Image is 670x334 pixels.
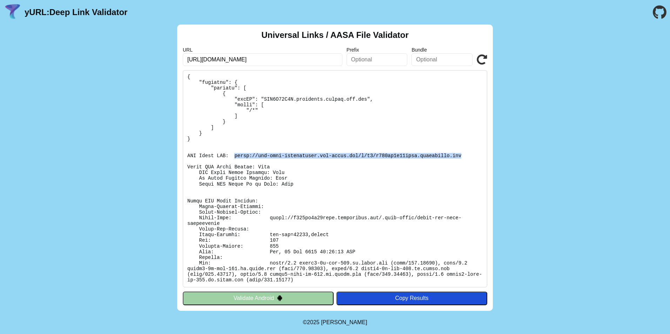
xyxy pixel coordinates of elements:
pre: Lorem ipsu do: sitam://c908ad5e95sedd.eiusmodtem.inc/.utla-etdol/magna-ali-enim-adminimveni Qu No... [183,70,487,287]
input: Required [183,53,342,66]
label: Bundle [411,47,473,53]
a: Michael Ibragimchayev's Personal Site [321,319,367,325]
span: 2025 [307,319,320,325]
label: Prefix [347,47,408,53]
button: Validate Android [183,292,334,305]
a: yURL:Deep Link Validator [25,7,127,17]
button: Copy Results [336,292,487,305]
div: Copy Results [340,295,484,301]
input: Optional [347,53,408,66]
input: Optional [411,53,473,66]
img: droidIcon.svg [277,295,283,301]
h2: Universal Links / AASA File Validator [261,30,409,40]
footer: © [303,311,367,334]
img: yURL Logo [4,3,22,21]
label: URL [183,47,342,53]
